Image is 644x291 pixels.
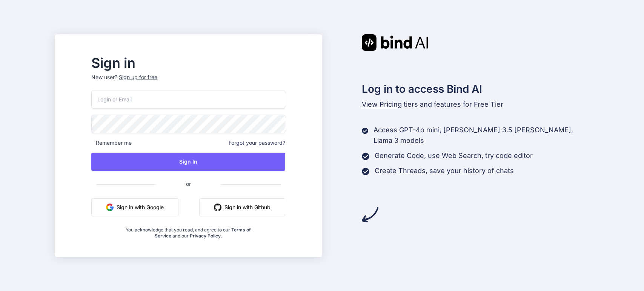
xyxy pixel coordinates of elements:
[91,57,285,69] h2: Sign in
[362,34,428,51] img: Bind AI logo
[91,198,178,216] button: Sign in with Google
[91,74,285,90] p: New user?
[362,100,402,108] span: View Pricing
[375,150,533,161] p: Generate Code, use Web Search, try code editor
[124,222,253,239] div: You acknowledge that you read, and agree to our and our
[106,204,114,211] img: google
[362,99,590,110] p: tiers and features for Free Tier
[214,204,221,211] img: github
[91,139,132,147] span: Remember me
[91,90,285,109] input: Login or Email
[119,74,157,81] div: Sign up for free
[91,153,285,171] button: Sign In
[373,125,589,146] p: Access GPT-4o mini, [PERSON_NAME] 3.5 [PERSON_NAME], Llama 3 models
[362,206,378,223] img: arrow
[155,227,251,239] a: Terms of Service
[229,139,285,147] span: Forgot your password?
[362,81,590,97] h2: Log in to access Bind AI
[156,175,221,193] span: or
[375,165,514,176] p: Create Threads, save your history of chats
[199,198,285,216] button: Sign in with Github
[190,233,222,239] a: Privacy Policy.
